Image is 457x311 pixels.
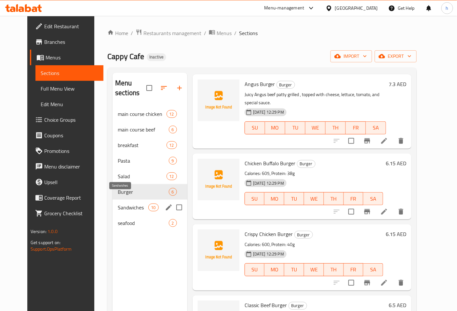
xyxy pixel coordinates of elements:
[118,157,169,165] div: Pasta
[47,227,58,236] span: 1.0.0
[304,263,324,276] button: WE
[31,227,47,236] span: Version:
[35,96,104,112] a: Edit Menu
[30,112,104,128] a: Choice Groups
[324,192,344,205] button: TH
[284,192,304,205] button: TU
[327,265,341,274] span: TH
[250,251,287,257] span: [DATE] 12:29 PM
[393,133,409,149] button: delete
[167,111,177,117] span: 12
[115,78,146,98] h2: Menu sections
[46,54,99,61] span: Menus
[30,159,104,174] a: Menu disclaimer
[375,50,417,62] button: export
[346,265,361,274] span: FR
[446,5,449,12] span: h
[204,29,206,37] li: /
[297,160,315,168] span: Burger
[44,38,99,46] span: Branches
[369,123,383,132] span: SA
[113,184,187,200] div: Burger6
[118,126,169,133] div: main course beef
[327,194,341,204] span: TH
[380,52,411,60] span: export
[30,205,104,221] a: Grocery Checklist
[198,80,239,121] img: Angus Burger
[217,29,232,37] span: Menus
[31,238,60,247] span: Get support on:
[389,80,406,89] h6: 7.3 AED
[169,157,177,165] div: items
[245,192,265,205] button: SU
[167,173,177,180] span: 12
[289,302,307,310] div: Burger
[31,245,72,253] a: Support.OpsPlatform
[359,275,375,291] button: Branch-specific-item
[277,81,295,89] span: Burger
[380,279,388,287] a: Edit menu item
[172,80,187,96] button: Add section
[118,204,148,211] span: Sandwiches
[344,192,364,205] button: FR
[344,205,358,218] span: Select to update
[41,85,99,93] span: Full Menu View
[289,302,307,309] span: Burger
[344,276,358,290] span: Select to update
[330,50,372,62] button: import
[239,29,258,37] span: Sections
[366,194,381,204] span: SA
[336,52,367,60] span: import
[304,192,324,205] button: WE
[167,172,177,180] div: items
[118,219,169,227] span: seafood
[335,5,378,12] div: [GEOGRAPHIC_DATA]
[245,121,265,134] button: SU
[245,158,296,168] span: Chicken Buffalo Burger
[118,110,166,118] span: main course chicken
[284,263,304,276] button: TU
[308,123,323,132] span: WE
[380,208,388,216] a: Edit menu item
[307,265,321,274] span: WE
[131,29,133,37] li: /
[113,215,187,231] div: seafood2
[113,137,187,153] div: breakfast12
[295,231,313,239] span: Burger
[250,180,287,186] span: [DATE] 12:29 PM
[44,163,99,170] span: Menu disclaimer
[264,263,284,276] button: MO
[245,229,293,239] span: Crispy Chicken Burger
[147,53,166,61] div: Inactive
[366,265,381,274] span: SA
[113,106,187,122] div: main course chicken12
[142,81,156,95] span: Select all sections
[167,141,177,149] div: items
[348,123,363,132] span: FR
[294,231,313,239] div: Burger
[41,100,99,108] span: Edit Menu
[276,81,295,89] div: Burger
[264,192,284,205] button: MO
[30,174,104,190] a: Upsell
[264,4,304,12] div: Menu-management
[169,220,177,226] span: 2
[245,169,383,178] p: Calories: 605, Protein: 38g
[234,29,236,37] li: /
[169,189,177,195] span: 6
[285,121,305,134] button: TU
[30,143,104,159] a: Promotions
[324,263,344,276] button: TH
[35,81,104,96] a: Full Menu View
[136,29,201,37] a: Restaurants management
[366,121,386,134] button: SA
[30,34,104,50] a: Branches
[113,104,187,233] nav: Menu sections
[118,141,166,149] div: breakfast
[44,22,99,30] span: Edit Restaurant
[267,194,282,204] span: MO
[41,69,99,77] span: Sections
[118,172,166,180] span: Salad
